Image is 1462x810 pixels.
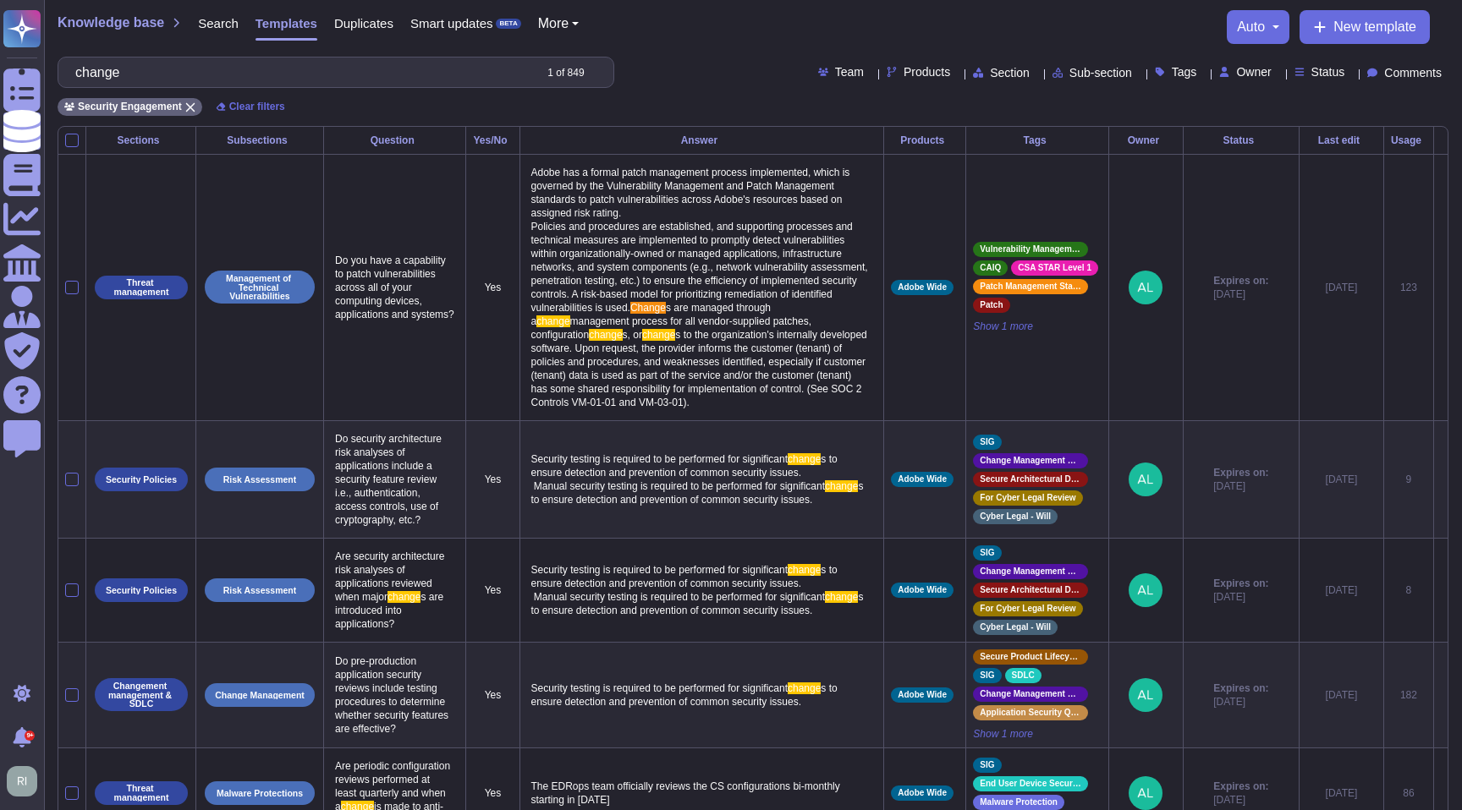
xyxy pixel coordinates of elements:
[531,315,815,341] span: management process for all vendor-supplied patches, configuration
[538,17,580,30] button: More
[1326,787,1358,799] span: [DATE]
[531,453,841,492] span: s to ensure detection and prevention of common security issues. Manual security testing is requir...
[473,688,512,702] p: Yes
[788,453,821,465] span: change
[825,591,858,603] span: change
[229,101,285,112] span: Clear filters
[788,564,821,576] span: change
[531,682,788,694] span: Security testing is required to be performed for significant
[547,68,584,78] div: 1 of 849
[101,681,182,709] p: Changement management & SDLC
[198,17,239,30] span: Search
[1172,66,1197,78] span: Tags
[1391,473,1426,486] div: 9
[1213,793,1268,807] span: [DATE]
[980,586,1081,594] span: Secure Architectural Design Standards
[335,550,448,603] span: Are security architecture risk analyses of applications reviewed when major
[331,249,459,326] p: Do you have a capability to patch vulnerabilities across all of your computing devices, applicati...
[630,302,666,314] span: Change
[473,473,512,486] p: Yes
[1213,287,1268,301] span: [DATE]
[1237,20,1279,34] button: auto
[106,586,177,595] p: Security Policies
[980,282,1081,291] span: Patch Management Standard
[1300,10,1430,44] button: New template
[980,245,1081,254] span: Vulnerability Management Standard
[473,281,512,294] p: Yes
[473,583,512,597] p: Yes
[531,167,871,314] span: Adobe has a formal patch management process implemented, which is governed by the Vulnerability M...
[217,789,303,798] p: Malware Protections
[1326,584,1358,596] span: [DATE]
[1213,274,1268,287] span: Expires on:
[7,766,37,796] img: user
[1213,780,1268,793] span: Expires on:
[825,480,858,492] span: change
[1213,681,1268,695] span: Expires on:
[1213,479,1268,493] span: [DATE]
[973,135,1102,145] div: Tags
[211,274,309,301] p: Management of Technical Vulnerabilities
[891,135,959,145] div: Products
[1129,462,1162,496] img: user
[898,283,947,292] span: Adobe Wide
[1129,573,1162,607] img: user
[788,682,821,694] span: change
[496,19,520,29] div: BETA
[1213,695,1268,709] span: [DATE]
[1326,282,1358,293] span: [DATE]
[335,591,446,630] span: s are introduced into applications?
[973,320,1102,333] span: Show 1 more
[980,264,1001,272] span: CAIQ
[1391,688,1426,702] div: 182
[223,475,297,484] p: Risk Assessment
[980,690,1081,698] span: Change Management Standard
[58,16,164,30] span: Knowledge base
[223,586,297,595] p: Risk Assessment
[1012,671,1035,680] span: SDLC
[538,17,569,30] span: More
[203,135,316,145] div: Subsections
[1018,264,1091,272] span: CSA STAR Level 1
[980,605,1075,613] span: For Cyber Legal Review
[980,438,994,446] span: SIG
[1190,135,1292,145] div: Status
[980,653,1081,661] span: Secure Product Lifecycle Standard
[531,302,774,327] span: s are managed through a
[904,66,950,78] span: Products
[1116,135,1176,145] div: Owner
[536,315,569,327] span: change
[331,428,459,531] p: Do security architecture risk analyses of applications include a security feature review i.e., au...
[531,453,788,465] span: Security testing is required to be performed for significant
[531,682,841,708] span: s to ensure detection and prevention of common security issues.
[410,17,493,30] span: Smart updates
[527,135,877,145] div: Answer
[387,591,420,603] span: change
[980,475,1081,484] span: Secure Architectural Design Standards
[642,329,675,341] span: change
[980,457,1081,465] span: Change Management Standard
[1129,271,1162,304] img: user
[1391,786,1426,800] div: 86
[473,786,512,800] p: Yes
[334,17,393,30] span: Duplicates
[25,731,35,741] div: 9+
[1129,678,1162,712] img: user
[980,512,1051,521] span: Cyber Legal - Will
[1311,66,1345,78] span: Status
[835,66,864,78] span: Team
[1236,66,1271,78] span: Owner
[78,101,182,112] span: Security Engagement
[67,57,532,87] input: Search by keywords
[990,67,1030,79] span: Section
[980,567,1081,576] span: Change Management Standard
[1237,20,1265,34] span: auto
[215,691,305,700] p: Change Management
[980,494,1075,502] span: For Cyber Legal Review
[1213,590,1268,604] span: [DATE]
[93,135,189,145] div: Sections
[980,709,1081,717] span: Application Security QA_UAT Process
[101,278,182,296] p: Threat management
[1384,67,1442,79] span: Comments
[1213,466,1268,479] span: Expires on:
